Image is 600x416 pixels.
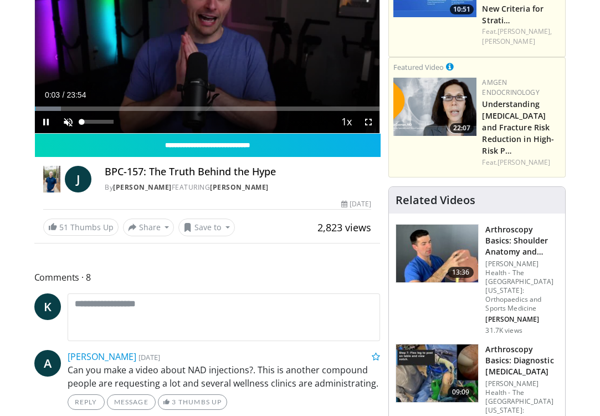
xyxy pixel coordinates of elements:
p: [PERSON_NAME] Health - The [GEOGRAPHIC_DATA][US_STATE]: Orthopaedics and Sports Medicine [485,260,558,313]
button: Unmute [57,111,79,133]
a: [PERSON_NAME] [210,182,269,192]
span: 0:03 [45,90,60,99]
div: Volume Level [82,120,114,124]
span: 51 [59,222,68,232]
a: 51 Thumbs Up [43,219,119,236]
small: [DATE] [139,352,160,362]
a: Message [107,394,156,410]
p: 31.7K views [485,326,522,335]
a: Reply [68,394,105,410]
img: c9a25db3-4db0-49e1-a46f-17b5c91d58a1.png.150x105_q85_crop-smart_upscale.png [393,78,476,136]
a: [PERSON_NAME] [482,37,535,46]
a: 13:36 Arthroscopy Basics: Shoulder Anatomy and Portals [PERSON_NAME] Health - The [GEOGRAPHIC_DAT... [396,224,558,335]
a: 22:07 [393,78,476,136]
span: Comments 8 [34,270,381,285]
img: 9534a039-0eaa-4167-96cf-d5be049a70d8.150x105_q85_crop-smart_upscale.jpg [396,225,478,282]
button: Save to [178,219,235,236]
p: [PERSON_NAME] [485,315,558,324]
a: [PERSON_NAME], [498,27,552,36]
span: 09:09 [448,387,474,398]
a: [PERSON_NAME] [68,351,136,363]
a: Understanding [MEDICAL_DATA] and Fracture Risk Reduction in High-Risk P… [482,99,554,156]
span: 23:54 [66,90,86,99]
span: 13:36 [448,267,474,278]
span: 22:07 [450,123,474,133]
h3: Arthroscopy Basics: Shoulder Anatomy and Portals [485,224,558,257]
h4: BPC-157: The Truth Behind the Hype [105,166,371,178]
a: J [65,166,91,192]
h3: Arthroscopy Basics: Diagnostic [MEDICAL_DATA] [485,344,558,377]
button: Playback Rate [335,111,357,133]
span: 2,823 views [317,221,371,234]
a: [PERSON_NAME] [498,158,550,167]
div: Feat. [482,27,561,47]
small: Featured Video [393,62,444,72]
a: 3 Thumbs Up [158,394,227,410]
img: Dr. Jordan Rennicke [43,166,61,192]
div: By FEATURING [105,182,371,192]
a: Amgen Endocrinology [482,78,539,97]
span: 10:51 [450,4,474,14]
a: A [34,350,61,377]
a: [PERSON_NAME] [113,182,172,192]
span: / [63,90,65,99]
img: 80b9674e-700f-42d5-95ff-2772df9e177e.jpeg.150x105_q85_crop-smart_upscale.jpg [396,344,478,402]
button: Pause [35,111,57,133]
button: Fullscreen [357,111,380,133]
div: [DATE] [341,199,371,209]
a: K [34,293,61,320]
button: Share [123,219,175,236]
div: Feat. [482,158,561,168]
span: 3 [172,398,176,406]
h4: Related Videos [396,194,475,207]
p: Can you make a video about NAD injections?. This is another compound people are requesting a lot ... [68,363,381,390]
div: Progress Bar [35,106,380,111]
